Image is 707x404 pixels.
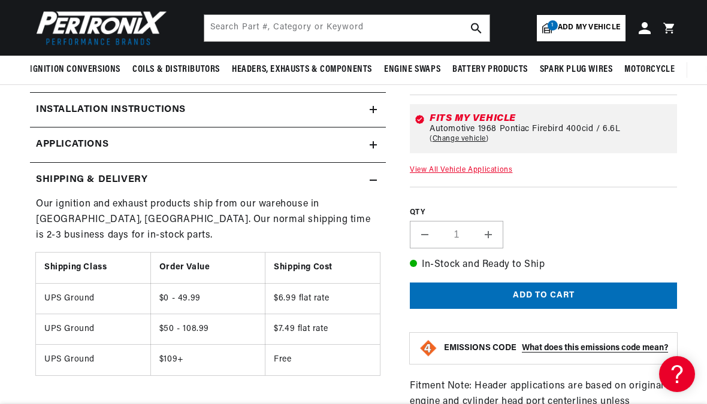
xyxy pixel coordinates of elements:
[378,56,446,84] summary: Engine Swaps
[36,283,150,314] td: UPS Ground
[384,63,440,76] span: Engine Swaps
[410,257,677,273] p: In-Stock and Ready to Ship
[430,124,621,134] span: Automotive 1968 Pontiac Firebird 400cid / 6.6L
[522,344,668,353] strong: What does this emissions code mean?
[36,199,370,239] span: Our ignition and exhaust products ship from our warehouse in [GEOGRAPHIC_DATA], [GEOGRAPHIC_DATA]...
[30,127,386,163] a: Applications
[30,63,120,76] span: Ignition Conversions
[624,63,675,76] span: Motorcycle
[558,22,620,34] span: Add my vehicle
[548,20,558,31] span: 1
[44,263,107,272] strong: Shipping Class
[232,63,372,76] span: Headers, Exhausts & Components
[36,345,150,375] td: UPS Ground
[419,339,438,358] img: Emissions code
[410,208,677,218] label: QTY
[150,345,265,375] td: $109+
[534,56,619,84] summary: Spark Plug Wires
[30,56,126,84] summary: Ignition Conversions
[274,263,333,272] strong: Shipping Cost
[537,15,626,41] a: 1Add my vehicle
[410,166,512,174] a: View All Vehicle Applications
[430,114,672,123] div: Fits my vehicle
[444,344,516,353] strong: EMISSIONS CODE
[36,102,186,118] h2: Installation instructions
[444,343,668,354] button: EMISSIONS CODEWhat does this emissions code mean?
[226,56,378,84] summary: Headers, Exhausts & Components
[265,345,380,375] td: Free
[540,63,613,76] span: Spark Plug Wires
[30,93,386,127] summary: Installation instructions
[159,263,210,272] strong: Order Value
[265,314,380,344] td: $7.49 flat rate
[126,56,226,84] summary: Coils & Distributors
[430,134,489,144] a: Change vehicle
[36,172,147,188] h2: Shipping & Delivery
[132,63,220,76] span: Coils & Distributors
[452,63,528,76] span: Battery Products
[204,15,490,41] input: Search Part #, Category or Keyword
[150,314,265,344] td: $50 - 108.99
[463,15,490,41] button: search button
[36,137,108,153] span: Applications
[150,283,265,314] td: $0 - 49.99
[446,56,534,84] summary: Battery Products
[30,7,168,48] img: Pertronix
[265,283,380,314] td: $6.99 flat rate
[618,56,681,84] summary: Motorcycle
[410,283,677,309] button: Add to cart
[30,163,386,198] summary: Shipping & Delivery
[36,314,150,344] td: UPS Ground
